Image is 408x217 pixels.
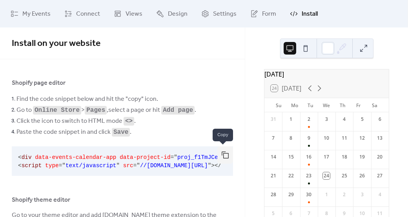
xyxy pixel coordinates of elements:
span: proj_f1TmJCel2Yeeq4sQWm8rU [177,154,266,160]
span: " [116,162,120,169]
span: src [123,162,133,169]
div: 9 [341,210,348,217]
div: 28 [270,191,277,198]
div: 2 [341,191,348,198]
div: We [319,98,335,112]
span: script [22,162,42,169]
div: 11 [376,210,383,217]
div: 23 [305,172,312,179]
span: " [137,162,140,169]
div: 5 [359,116,366,123]
a: Install [284,3,324,24]
span: Go to > , select a page or hit . [16,106,196,115]
div: 4 [376,191,383,198]
code: <> [125,118,133,125]
span: Copy [213,129,233,141]
a: Settings [195,3,242,24]
div: 8 [323,210,330,217]
code: Pages [86,107,105,114]
div: Sa [366,98,382,112]
span: < [18,162,22,169]
span: Views [126,9,142,19]
div: 29 [288,191,295,198]
span: = [59,162,62,169]
div: 9 [305,135,312,142]
div: 3 [359,191,366,198]
div: 1 [288,116,295,123]
div: 3 [323,116,330,123]
div: 20 [376,153,383,160]
div: 7 [305,210,312,217]
div: Fr [351,98,367,112]
div: 18 [341,153,348,160]
div: 24 [323,172,330,179]
span: Paste the code snippet in and click . [16,128,131,137]
div: Tu [302,98,319,112]
div: 12 [359,135,366,142]
code: Add page [163,107,193,114]
span: Connect [76,9,100,19]
div: 6 [288,210,295,217]
span: data-project-id [120,154,171,160]
span: Install [302,9,318,19]
span: Shopify page editor [12,78,66,88]
span: Design [168,9,188,19]
span: Shopify theme editor [12,195,70,205]
span: " [62,162,66,169]
div: 16 [305,153,312,160]
span: Form [262,9,276,19]
span: My Events [22,9,51,19]
div: 7 [270,135,277,142]
div: 11 [341,135,348,142]
div: Th [335,98,351,112]
span: div [22,154,32,160]
div: 10 [323,135,330,142]
div: 17 [323,153,330,160]
span: " [174,154,177,160]
div: 5 [270,210,277,217]
span: > [211,162,215,169]
div: 1 [323,191,330,198]
span: Settings [213,9,237,19]
div: 26 [359,172,366,179]
div: 30 [305,191,312,198]
div: Su [271,98,287,112]
span: = [171,154,174,160]
span: Find the code snippet below and hit the "copy" icon. [16,95,158,104]
a: My Events [5,3,56,24]
div: 22 [288,172,295,179]
span: Install on your website [12,35,100,52]
div: 21 [270,172,277,179]
div: 10 [359,210,366,217]
div: 4 [341,116,348,123]
div: 14 [270,153,277,160]
div: 31 [270,116,277,123]
span: < [18,154,22,160]
code: Online Store [35,107,80,114]
div: 27 [376,172,383,179]
a: Form [244,3,282,24]
span: //[DOMAIN_NAME][URL] [140,162,208,169]
code: Save [113,129,128,136]
div: 13 [376,135,383,142]
div: Mo [287,98,303,112]
span: text/javascript [66,162,117,169]
span: </ [215,162,221,169]
a: Views [108,3,148,24]
a: Design [150,3,193,24]
div: 19 [359,153,366,160]
a: Connect [58,3,106,24]
div: 25 [341,172,348,179]
div: [DATE] [264,69,389,79]
span: data-events-calendar-app [35,154,116,160]
div: 2 [305,116,312,123]
div: 8 [288,135,295,142]
span: " [208,162,211,169]
span: = [133,162,137,169]
div: 6 [376,116,383,123]
span: Click the icon to switch to HTML mode . [16,117,136,126]
span: type [45,162,59,169]
div: 15 [288,153,295,160]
